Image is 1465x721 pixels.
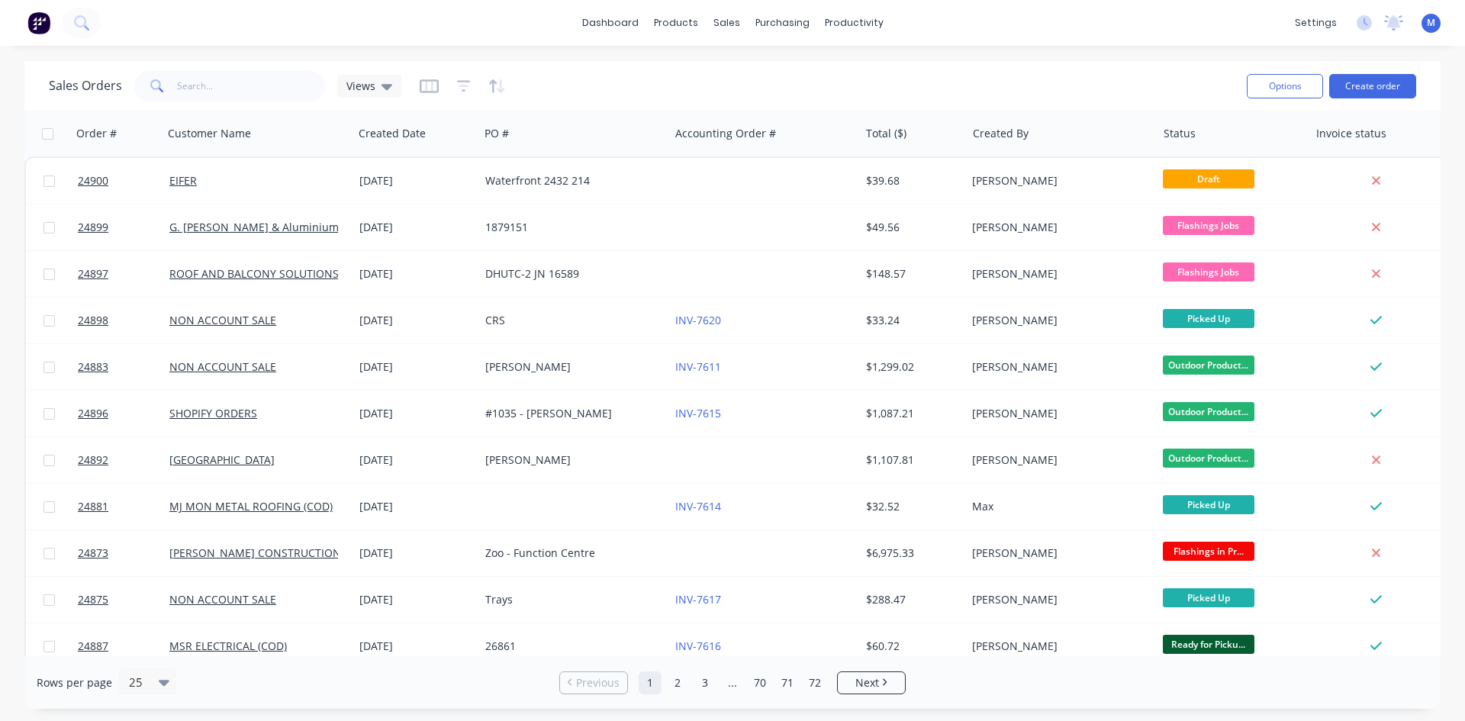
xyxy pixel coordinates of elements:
[78,266,108,282] span: 24897
[866,406,955,421] div: $1,087.21
[1329,74,1416,98] button: Create order
[177,71,326,101] input: Search...
[78,406,108,421] span: 24896
[972,546,1141,561] div: [PERSON_NAME]
[359,406,473,421] div: [DATE]
[1163,402,1254,421] span: Outdoor Product...
[78,484,169,529] a: 24881
[78,313,108,328] span: 24898
[78,251,169,297] a: 24897
[1163,542,1254,561] span: Flashings in Pr...
[972,313,1141,328] div: [PERSON_NAME]
[866,266,955,282] div: $148.57
[560,675,627,690] a: Previous page
[169,592,276,607] a: NON ACCOUNT SALE
[359,639,473,654] div: [DATE]
[78,577,169,623] a: 24875
[78,220,108,235] span: 24899
[866,173,955,188] div: $39.68
[694,671,716,694] a: Page 3
[485,266,655,282] div: DHUTC-2 JN 16589
[78,499,108,514] span: 24881
[866,220,955,235] div: $49.56
[359,266,473,282] div: [DATE]
[1316,126,1386,141] div: Invoice status
[866,313,955,328] div: $33.24
[866,359,955,375] div: $1,299.02
[27,11,50,34] img: Factory
[675,499,721,513] a: INV-7614
[838,675,905,690] a: Next page
[972,266,1141,282] div: [PERSON_NAME]
[169,359,276,374] a: NON ACCOUNT SALE
[866,639,955,654] div: $60.72
[78,639,108,654] span: 24887
[1247,74,1323,98] button: Options
[866,592,955,607] div: $288.47
[675,313,721,327] a: INV-7620
[359,173,473,188] div: [DATE]
[359,220,473,235] div: [DATE]
[359,499,473,514] div: [DATE]
[485,406,655,421] div: #1035 - [PERSON_NAME]
[78,359,108,375] span: 24883
[169,639,287,653] a: MSR ELECTRICAL (COD)
[1287,11,1344,34] div: settings
[675,359,721,374] a: INV-7611
[666,671,689,694] a: Page 2
[78,452,108,468] span: 24892
[1163,169,1254,188] span: Draft
[37,675,112,690] span: Rows per page
[78,592,108,607] span: 24875
[866,452,955,468] div: $1,107.81
[1163,495,1254,514] span: Picked Up
[485,359,655,375] div: [PERSON_NAME]
[169,452,275,467] a: [GEOGRAPHIC_DATA]
[817,11,891,34] div: productivity
[78,173,108,188] span: 24900
[485,452,655,468] div: [PERSON_NAME]
[485,592,655,607] div: Trays
[485,546,655,561] div: Zoo - Function Centre
[485,220,655,235] div: 1879151
[972,499,1141,514] div: Max
[675,406,721,420] a: INV-7615
[972,173,1141,188] div: [PERSON_NAME]
[169,173,197,188] a: EIFER
[485,126,509,141] div: PO #
[78,158,169,204] a: 24900
[78,530,169,576] a: 24873
[49,79,122,93] h1: Sales Orders
[78,437,169,483] a: 24892
[675,592,721,607] a: INV-7617
[1163,588,1254,607] span: Picked Up
[169,266,339,281] a: ROOF AND BALCONY SOLUTIONS
[675,126,776,141] div: Accounting Order #
[78,391,169,436] a: 24896
[1163,449,1254,468] span: Outdoor Product...
[1163,635,1254,654] span: Ready for Picku...
[803,671,826,694] a: Page 72
[1164,126,1196,141] div: Status
[576,675,620,690] span: Previous
[675,639,721,653] a: INV-7616
[748,11,817,34] div: purchasing
[1163,309,1254,328] span: Picked Up
[972,359,1141,375] div: [PERSON_NAME]
[1427,16,1435,30] span: M
[359,359,473,375] div: [DATE]
[78,344,169,390] a: 24883
[706,11,748,34] div: sales
[866,546,955,561] div: $6,975.33
[972,406,1141,421] div: [PERSON_NAME]
[972,639,1141,654] div: [PERSON_NAME]
[359,452,473,468] div: [DATE]
[78,546,108,561] span: 24873
[972,220,1141,235] div: [PERSON_NAME]
[485,173,655,188] div: Waterfront 2432 214
[973,126,1029,141] div: Created By
[78,298,169,343] a: 24898
[359,126,426,141] div: Created Date
[972,452,1141,468] div: [PERSON_NAME]
[169,499,333,513] a: MJ MON METAL ROOFING (COD)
